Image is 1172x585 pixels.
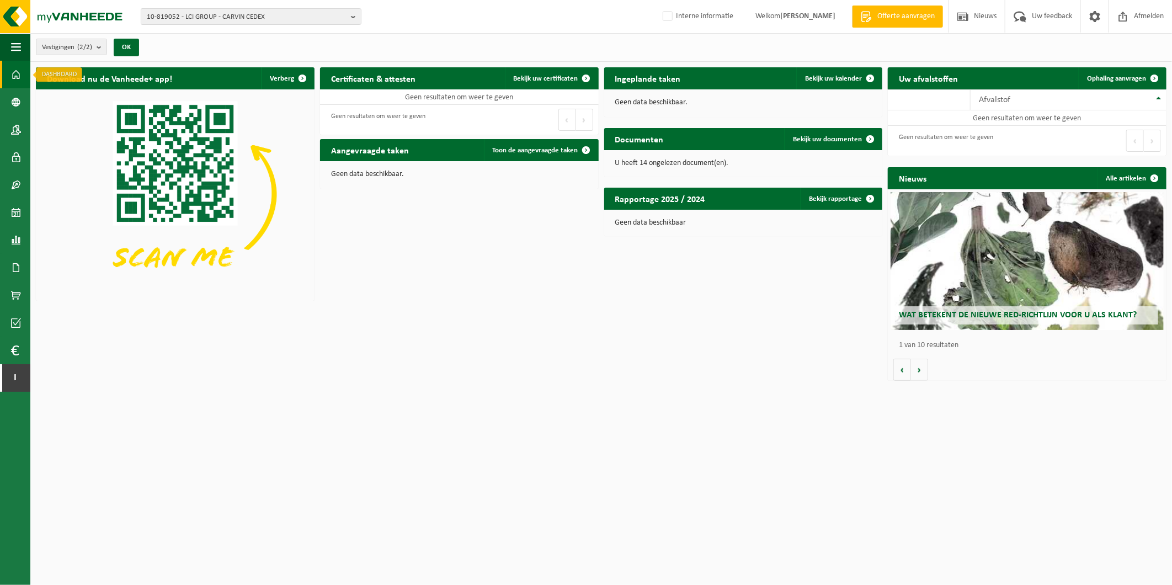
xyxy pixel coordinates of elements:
[114,39,139,56] button: OK
[793,136,862,143] span: Bekijk uw documenten
[36,39,107,55] button: Vestigingen(2/2)
[888,167,937,189] h2: Nieuws
[604,188,716,209] h2: Rapportage 2025 / 2024
[36,89,315,299] img: Download de VHEPlus App
[484,139,598,161] a: Toon de aangevraagde taken
[42,39,92,56] span: Vestigingen
[326,108,425,132] div: Geen resultaten om weer te geven
[1097,167,1165,189] a: Alle artikelen
[899,342,1161,349] p: 1 van 10 resultaten
[514,75,578,82] span: Bekijk uw certificaten
[261,67,313,89] button: Verberg
[911,359,928,381] button: Volgende
[505,67,598,89] a: Bekijk uw certificaten
[141,8,361,25] button: 10-819052 - LCI GROUP - CARVIN CEDEX
[875,11,937,22] span: Offerte aanvragen
[660,8,733,25] label: Interne informatie
[77,44,92,51] count: (2/2)
[979,95,1010,104] span: Afvalstof
[796,67,881,89] a: Bekijk uw kalender
[270,75,294,82] span: Verberg
[784,128,881,150] a: Bekijk uw documenten
[888,67,969,89] h2: Uw afvalstoffen
[615,159,872,167] p: U heeft 14 ongelezen document(en).
[800,188,881,210] a: Bekijk rapportage
[11,364,19,392] span: I
[604,128,675,150] h2: Documenten
[615,219,872,227] p: Geen data beschikbaar
[805,75,862,82] span: Bekijk uw kalender
[1078,67,1165,89] a: Ophaling aanvragen
[604,67,692,89] h2: Ingeplande taken
[852,6,943,28] a: Offerte aanvragen
[1126,130,1144,152] button: Previous
[780,12,835,20] strong: [PERSON_NAME]
[320,67,427,89] h2: Certificaten & attesten
[320,139,420,161] h2: Aangevraagde taken
[36,67,183,89] h2: Download nu de Vanheede+ app!
[331,171,588,178] p: Geen data beschikbaar.
[899,311,1137,320] span: Wat betekent de nieuwe RED-richtlijn voor u als klant?
[493,147,578,154] span: Toon de aangevraagde taken
[893,359,911,381] button: Vorige
[320,89,599,105] td: Geen resultaten om weer te geven
[1087,75,1146,82] span: Ophaling aanvragen
[891,192,1164,330] a: Wat betekent de nieuwe RED-richtlijn voor u als klant?
[558,109,576,131] button: Previous
[888,110,1166,126] td: Geen resultaten om weer te geven
[893,129,993,153] div: Geen resultaten om weer te geven
[147,9,347,25] span: 10-819052 - LCI GROUP - CARVIN CEDEX
[1144,130,1161,152] button: Next
[615,99,872,107] p: Geen data beschikbaar.
[576,109,593,131] button: Next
